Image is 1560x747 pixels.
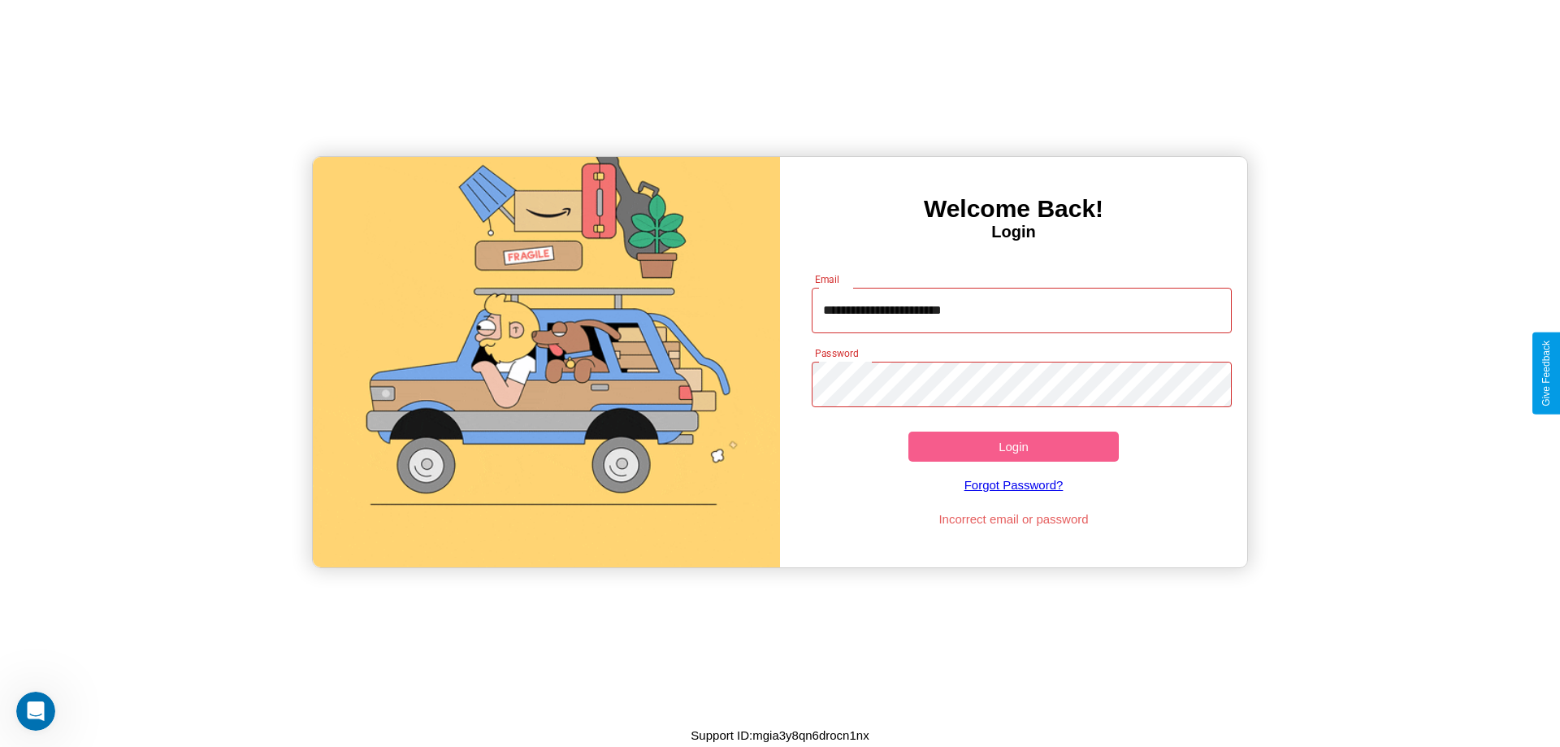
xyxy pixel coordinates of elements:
div: Give Feedback [1540,341,1552,406]
p: Support ID: mgia3y8qn6drocn1nx [691,724,869,746]
p: Incorrect email or password [804,508,1224,530]
h3: Welcome Back! [780,195,1247,223]
h4: Login [780,223,1247,241]
label: Password [815,346,858,360]
iframe: Intercom live chat [16,692,55,731]
img: gif [313,157,780,567]
button: Login [908,432,1119,462]
label: Email [815,272,840,286]
a: Forgot Password? [804,462,1224,508]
